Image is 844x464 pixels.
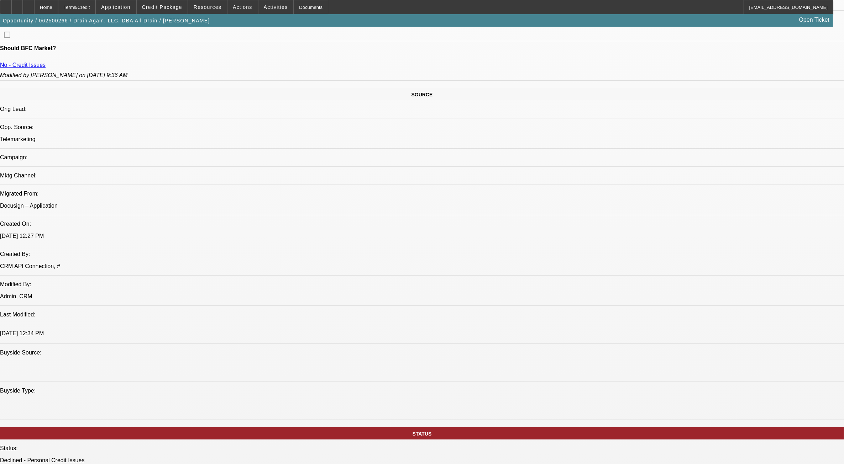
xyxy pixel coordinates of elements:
[142,4,182,10] span: Credit Package
[3,18,210,23] span: Opportunity / 062500266 / Drain Again, LLC. DBA All Drain / [PERSON_NAME]
[413,431,432,437] span: STATUS
[258,0,293,14] button: Activities
[194,4,221,10] span: Resources
[233,4,252,10] span: Actions
[796,14,832,26] a: Open Ticket
[188,0,227,14] button: Resources
[264,4,288,10] span: Activities
[137,0,188,14] button: Credit Package
[96,0,136,14] button: Application
[227,0,258,14] button: Actions
[101,4,130,10] span: Application
[411,92,433,97] span: SOURCE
